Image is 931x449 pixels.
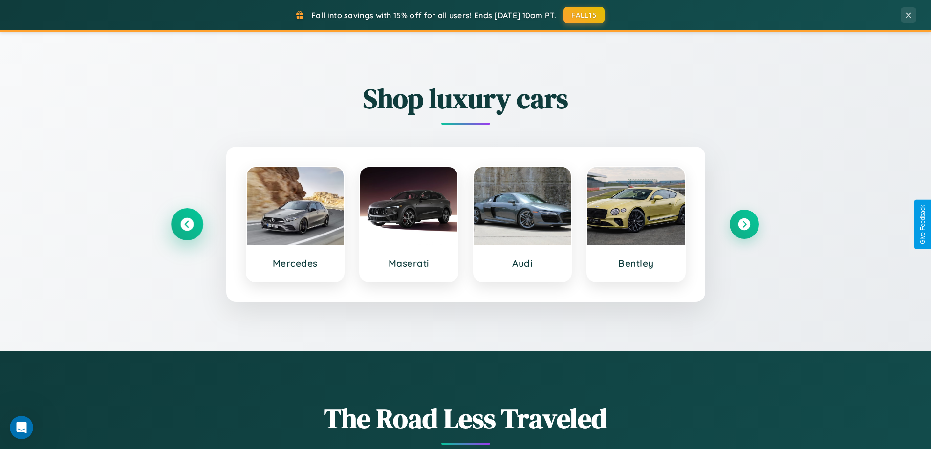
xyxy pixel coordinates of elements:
h3: Audi [484,257,562,269]
button: FALL15 [563,7,605,23]
span: Fall into savings with 15% off for all users! Ends [DATE] 10am PT. [311,10,556,20]
h3: Mercedes [257,257,334,269]
h3: Bentley [597,257,675,269]
div: Give Feedback [919,205,926,244]
h1: The Road Less Traveled [173,400,759,437]
iframe: Intercom live chat [10,416,33,439]
h3: Maserati [370,257,448,269]
h2: Shop luxury cars [173,80,759,117]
